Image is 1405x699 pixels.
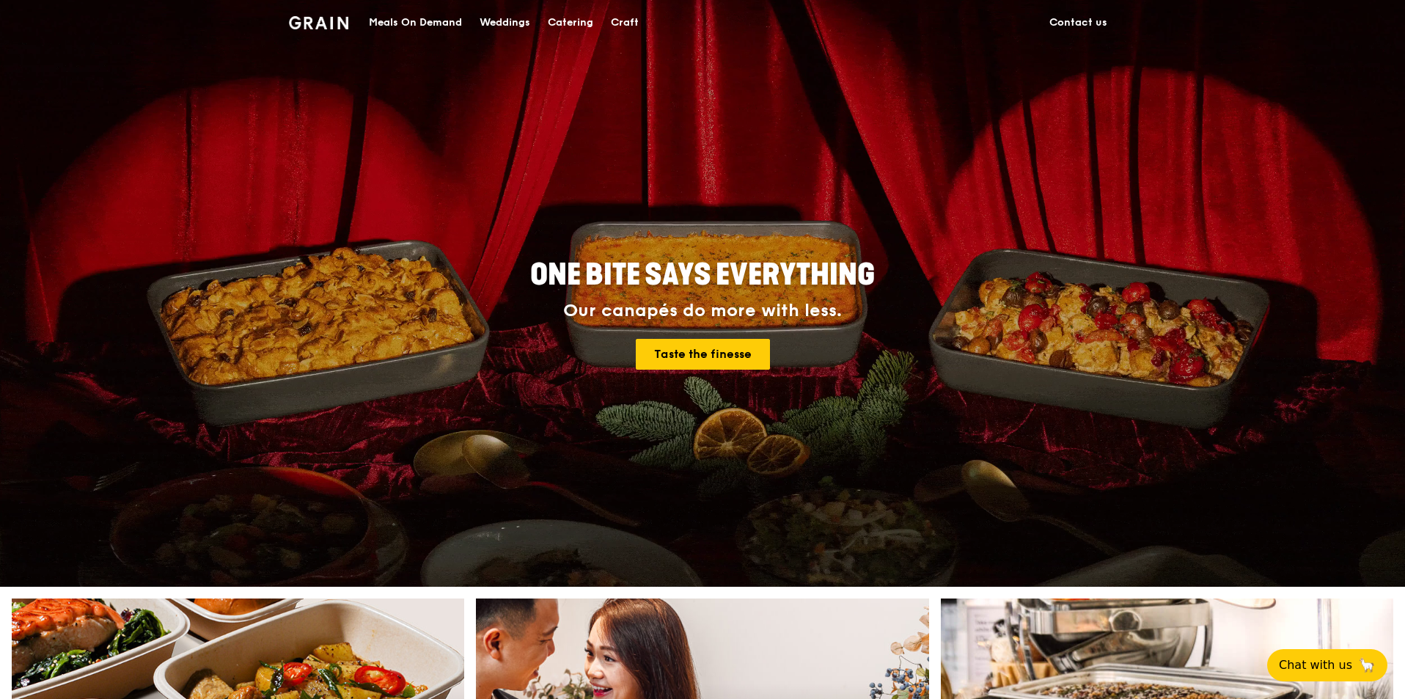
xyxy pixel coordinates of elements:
div: Meals On Demand [369,1,462,45]
div: Our canapés do more with less. [439,301,966,321]
img: Grain [289,16,348,29]
div: Weddings [480,1,530,45]
span: Chat with us [1279,656,1352,674]
a: Contact us [1041,1,1116,45]
a: Craft [602,1,648,45]
div: Craft [611,1,639,45]
button: Chat with us🦙 [1267,649,1387,681]
span: 🦙 [1358,656,1376,674]
span: ONE BITE SAYS EVERYTHING [530,257,875,293]
div: Catering [548,1,593,45]
a: Taste the finesse [636,339,770,370]
a: Weddings [471,1,539,45]
a: Catering [539,1,602,45]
